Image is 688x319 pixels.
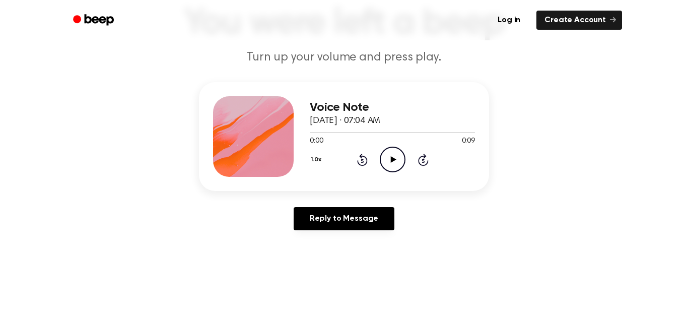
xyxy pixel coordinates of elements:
p: Turn up your volume and press play. [151,49,537,66]
button: 1.0x [310,151,325,168]
h3: Voice Note [310,101,475,114]
a: Create Account [536,11,622,30]
a: Beep [66,11,123,30]
a: Reply to Message [294,207,394,230]
span: 0:09 [462,136,475,147]
span: 0:00 [310,136,323,147]
a: Log in [488,9,530,32]
span: [DATE] · 07:04 AM [310,116,380,125]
